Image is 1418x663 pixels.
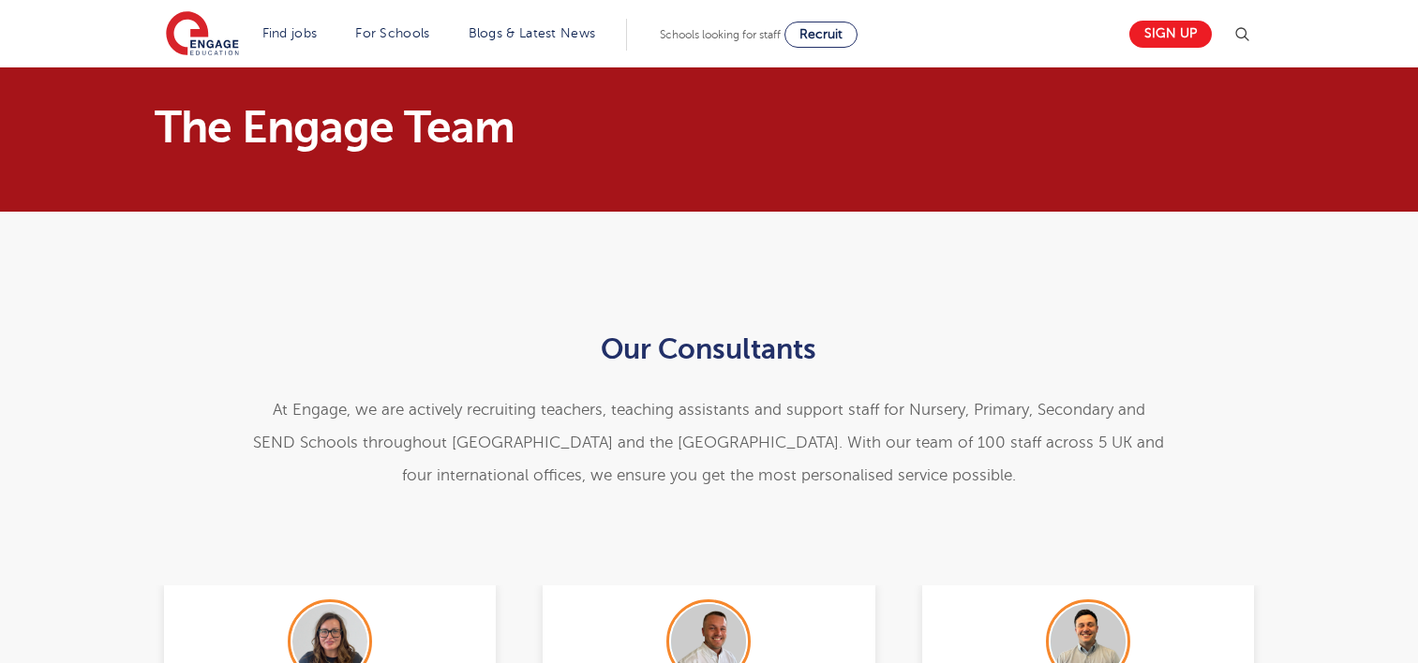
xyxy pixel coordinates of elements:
[469,26,596,40] a: Blogs & Latest News
[166,11,239,58] img: Engage Education
[249,393,1169,492] p: At Engage, w
[262,26,318,40] a: Find jobs
[155,105,885,150] h1: The Engage Team
[784,22,858,48] a: Recruit
[355,26,429,40] a: For Schools
[253,401,1164,484] span: e are actively recruiting teachers, teaching assistants and support staff for Nursery, Primary, S...
[1129,21,1212,48] a: Sign up
[249,333,1169,365] h2: Our Consultants
[660,28,781,41] span: Schools looking for staff
[799,27,843,41] span: Recruit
